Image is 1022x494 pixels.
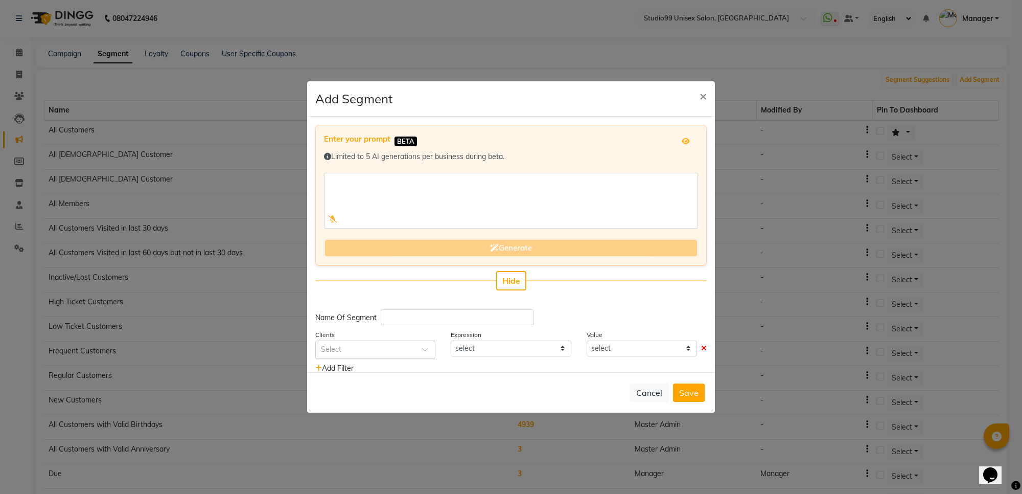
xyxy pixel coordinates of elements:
label: Enter your prompt [324,133,390,145]
label: Expression [451,330,481,340]
span: × [700,88,707,103]
iframe: chat widget [979,453,1012,484]
label: Value [587,330,602,340]
div: Limited to 5 AI generations per business during beta. [324,151,698,162]
span: Add Filter [315,364,354,373]
h4: Add Segment [315,89,392,108]
button: Save [673,384,705,402]
button: Cancel [630,383,669,402]
button: Hide [496,271,526,290]
button: Close [691,81,715,110]
span: Hide [502,276,520,286]
div: Name Of Segment [315,312,377,323]
span: BETA [394,137,417,146]
label: Clients [315,330,335,340]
